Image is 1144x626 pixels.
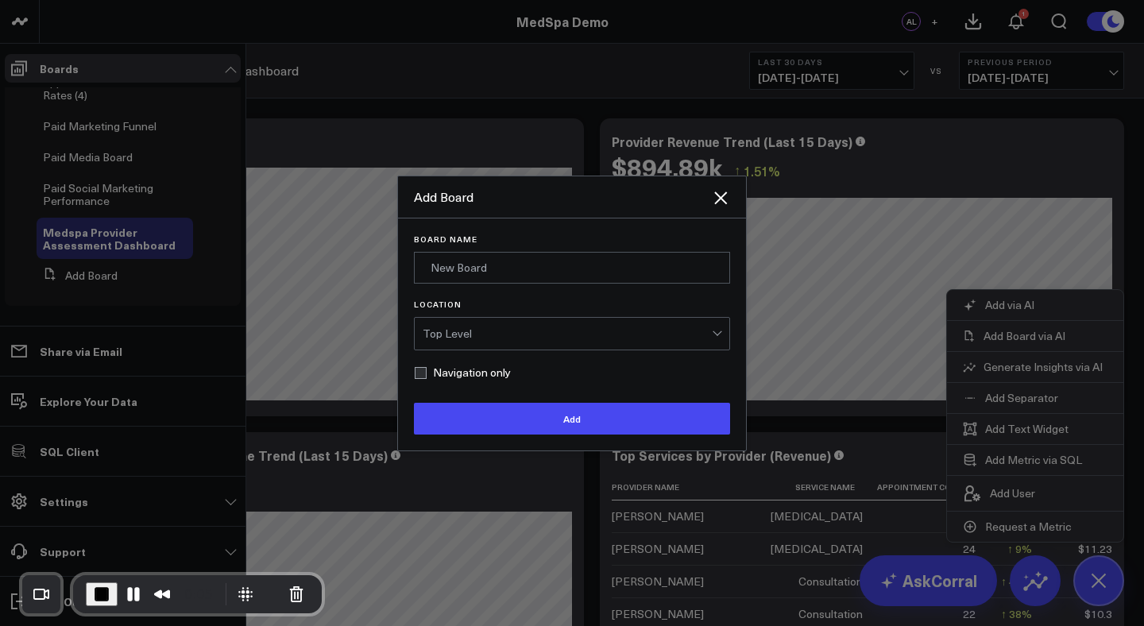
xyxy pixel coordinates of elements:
[711,188,730,207] button: Close
[414,299,730,309] label: Location
[414,188,711,206] div: Add Board
[414,234,730,244] label: Board Name
[414,403,730,435] button: Add
[423,327,712,340] div: Top Level
[414,366,511,379] label: Navigation only
[414,252,730,284] input: New Board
